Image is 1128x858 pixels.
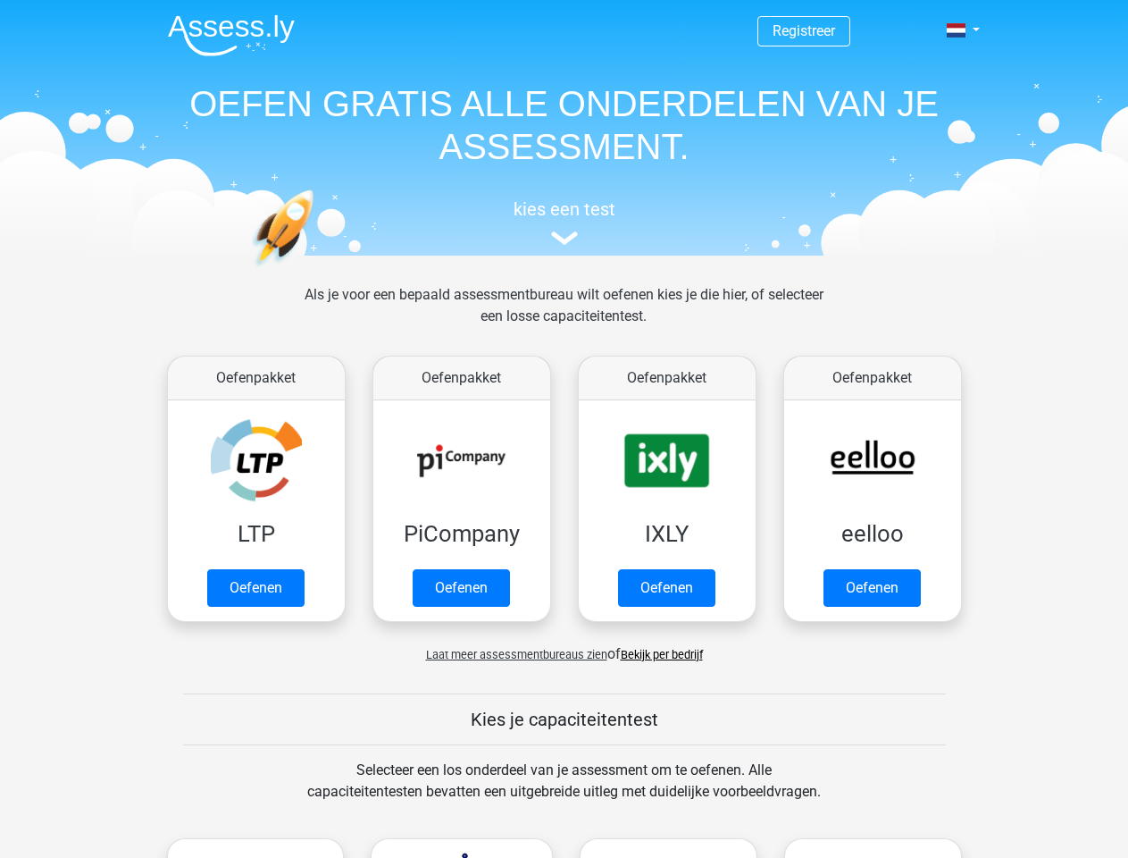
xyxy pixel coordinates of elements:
[168,14,295,56] img: Assessly
[154,629,975,665] div: of
[252,189,383,351] img: oefenen
[823,569,921,607] a: Oefenen
[290,760,838,824] div: Selecteer een los onderdeel van je assessment om te oefenen. Alle capaciteitentesten bevatten een...
[413,569,510,607] a: Oefenen
[154,198,975,220] h5: kies een test
[426,648,607,661] span: Laat meer assessmentbureaus zien
[773,22,835,39] a: Registreer
[183,709,946,730] h5: Kies je capaciteitentest
[621,648,703,661] a: Bekijk per bedrijf
[154,198,975,246] a: kies een test
[551,231,578,245] img: assessment
[618,569,715,607] a: Oefenen
[207,569,305,607] a: Oefenen
[154,82,975,168] h1: OEFEN GRATIS ALLE ONDERDELEN VAN JE ASSESSMENT.
[290,284,838,349] div: Als je voor een bepaald assessmentbureau wilt oefenen kies je die hier, of selecteer een losse ca...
